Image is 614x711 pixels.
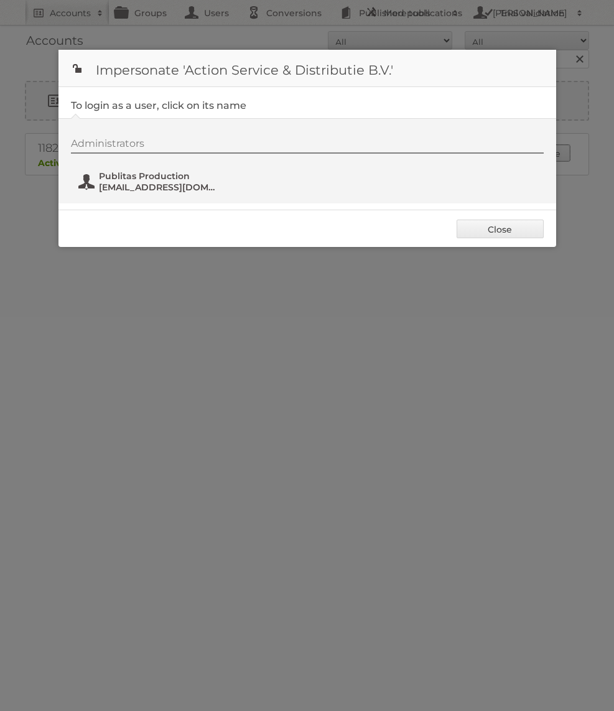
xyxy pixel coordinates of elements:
[99,182,220,193] span: [EMAIL_ADDRESS][DOMAIN_NAME]
[77,169,223,194] button: Publitas Production [EMAIL_ADDRESS][DOMAIN_NAME]
[99,170,220,182] span: Publitas Production
[71,100,246,111] legend: To login as a user, click on its name
[58,50,556,87] h1: Impersonate 'Action Service & Distributie B.V.'
[457,220,544,238] a: Close
[71,137,544,154] div: Administrators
